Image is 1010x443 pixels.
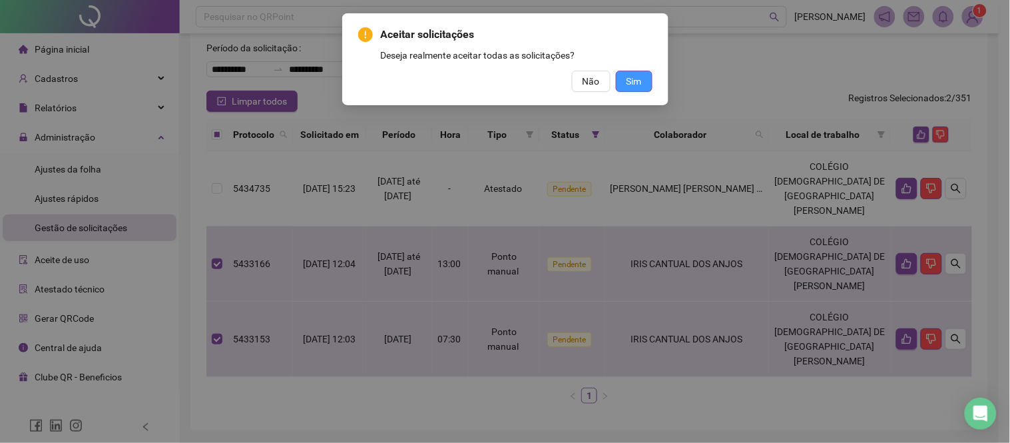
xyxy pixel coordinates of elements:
[965,398,997,430] div: Open Intercom Messenger
[583,74,600,89] span: Não
[572,71,611,92] button: Não
[627,74,642,89] span: Sim
[381,48,652,63] div: Deseja realmente aceitar todas as solicitações?
[381,27,652,43] span: Aceitar solicitações
[358,27,373,42] span: exclamation-circle
[616,71,652,92] button: Sim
